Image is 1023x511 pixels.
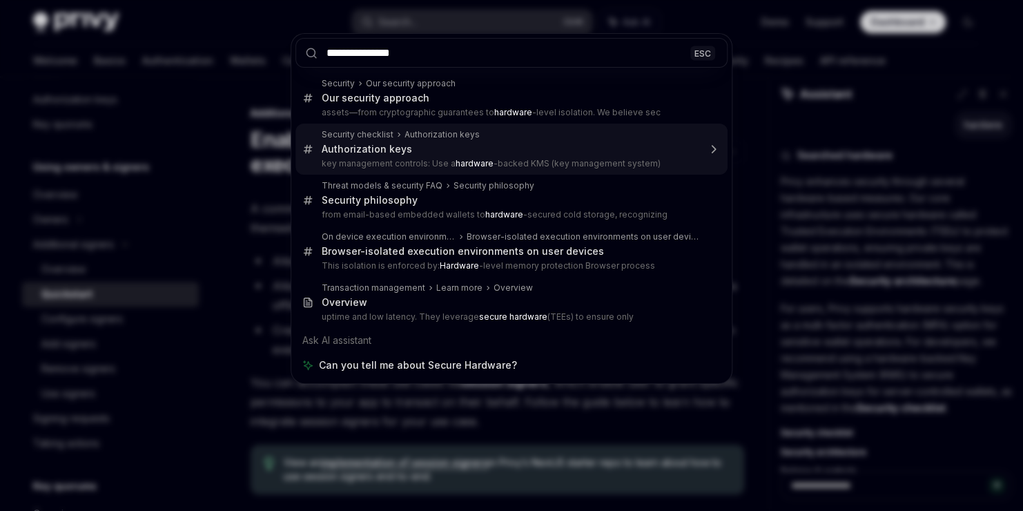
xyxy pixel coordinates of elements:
b: secure hardware [479,311,547,322]
div: Our security approach [366,78,456,89]
div: Authorization keys [322,143,412,155]
div: Overview [322,296,367,309]
div: Security philosophy [454,180,534,191]
p: from email-based embedded wallets to -secured cold storage, recognizing [322,209,699,220]
div: Browser-isolated execution environments on user devices [467,231,699,242]
b: hardware [494,107,532,117]
div: Transaction management [322,282,425,293]
b: hardware [485,209,523,220]
div: Security philosophy [322,194,418,206]
div: Security checklist [322,129,393,140]
p: This isolation is enforced by: -level memory protection Browser process [322,260,699,271]
div: Learn more [436,282,483,293]
div: Authorization keys [405,129,480,140]
div: Threat models & security FAQ [322,180,442,191]
p: uptime and low latency. They leverage (TEEs) to ensure only [322,311,699,322]
p: assets—from cryptographic guarantees to -level isolation. We believe sec [322,107,699,118]
b: Hardware [440,260,479,271]
div: Ask AI assistant [295,328,728,353]
span: Can you tell me about Secure Hardware? [319,358,517,372]
div: Browser-isolated execution environments on user devices [322,245,604,258]
div: On device execution environment [322,231,456,242]
p: key management controls: Use a -backed KMS (key management system) [322,158,699,169]
div: ESC [690,46,715,60]
b: hardware [456,158,494,168]
div: Overview [494,282,533,293]
div: Security [322,78,355,89]
div: Our security approach [322,92,429,104]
